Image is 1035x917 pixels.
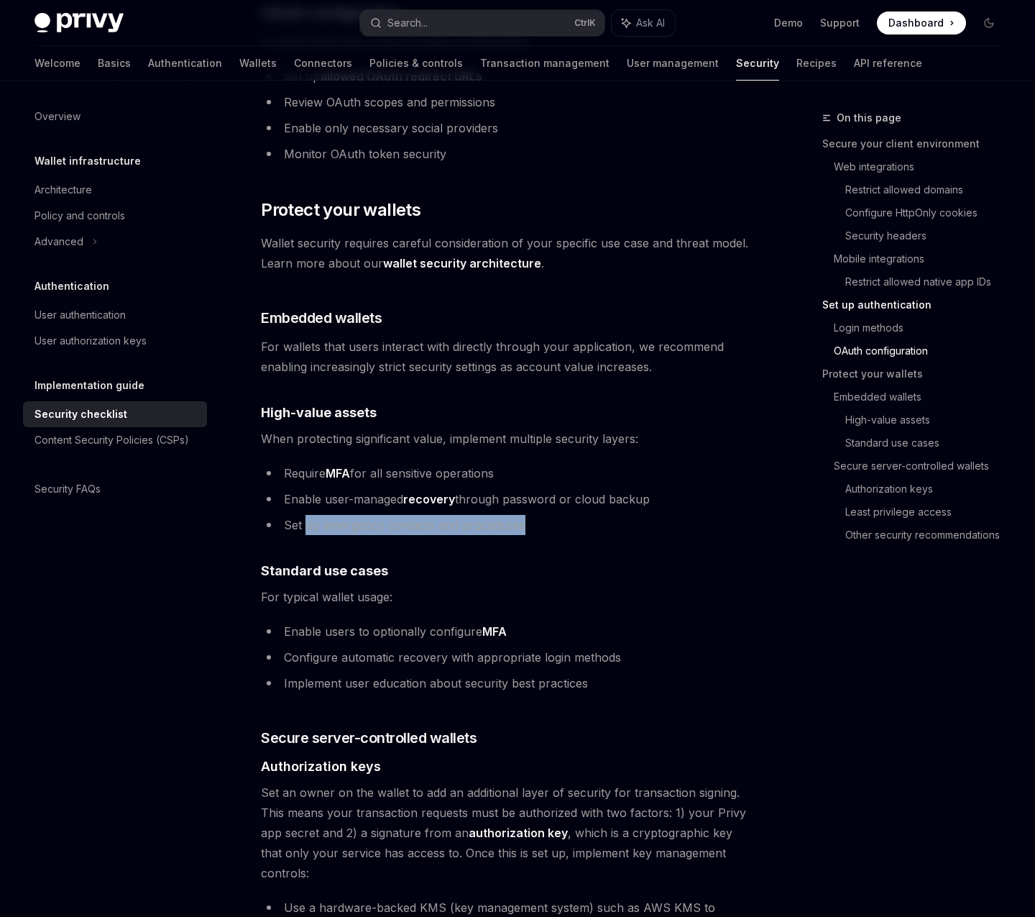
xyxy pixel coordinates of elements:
a: Least privilege access [845,501,1012,524]
div: Architecture [34,181,92,199]
a: User authorization keys [23,328,207,354]
li: Implement user education about security best practices [261,673,756,693]
div: Security FAQs [34,480,101,498]
span: Ask AI [636,16,665,30]
button: Search...CtrlK [360,10,604,36]
a: User management [627,46,719,81]
a: Basics [98,46,131,81]
a: Other security recommendations [845,524,1012,547]
a: Security headers [845,224,1012,247]
h5: Wallet infrastructure [34,152,141,170]
a: Content Security Policies (CSPs) [23,427,207,453]
a: Protect your wallets [822,362,1012,385]
div: Security checklist [34,406,127,423]
span: Ctrl K [574,17,596,29]
span: Set an owner on the wallet to add an additional layer of security for transaction signing. This m... [261,783,756,883]
span: On this page [837,109,901,127]
li: Monitor OAuth token security [261,144,756,164]
a: authorization key [469,826,568,841]
span: Protect your wallets [261,199,420,222]
a: Login methods [834,316,1012,339]
div: Advanced [34,233,83,250]
div: Overview [34,108,80,125]
div: User authentication [34,306,126,324]
a: Secure server-controlled wallets [834,455,1012,478]
a: Dashboard [877,12,966,35]
a: API reference [854,46,922,81]
li: Review OAuth scopes and permissions [261,92,756,112]
span: Dashboard [888,16,944,30]
a: Security [736,46,779,81]
li: Enable user-managed through password or cloud backup [261,489,756,509]
li: Require for all sensitive operations [261,463,756,483]
a: wallet security architecture [383,256,541,271]
img: dark logo [34,13,124,33]
a: MFA [482,624,507,639]
a: recovery [403,492,455,507]
a: Restrict allowed domains [845,178,1012,201]
a: Authorization keys [845,478,1012,501]
a: Overview [23,104,207,129]
a: Authentication [148,46,222,81]
span: Secure server-controlled wallets [261,728,477,748]
a: Recipes [796,46,837,81]
div: User authorization keys [34,332,147,350]
a: Standard use cases [845,432,1012,455]
a: Configure HttpOnly cookies [845,201,1012,224]
h5: Authentication [34,278,109,295]
a: Web integrations [834,155,1012,178]
a: Connectors [294,46,352,81]
span: Authorization keys [261,757,381,776]
a: Policy and controls [23,203,207,229]
a: Wallets [239,46,277,81]
a: Welcome [34,46,80,81]
a: Transaction management [480,46,609,81]
li: Configure automatic recovery with appropriate login methods [261,647,756,667]
span: For wallets that users interact with directly through your application, we recommend enabling inc... [261,337,756,377]
a: MFA [326,466,350,481]
a: High-value assets [845,409,1012,432]
a: Demo [774,16,803,30]
a: Mobile integrations [834,247,1012,270]
a: Restrict allowed native app IDs [845,270,1012,293]
a: Support [820,16,860,30]
a: Set up authentication [822,293,1012,316]
button: Toggle dark mode [977,12,1000,35]
span: For typical wallet usage: [261,587,756,607]
h5: Implementation guide [34,377,144,394]
button: Ask AI [612,10,675,36]
strong: High-value assets [261,405,377,420]
a: Security checklist [23,401,207,427]
span: When protecting significant value, implement multiple security layers: [261,429,756,449]
strong: Standard use cases [261,563,388,578]
a: Secure your client environment [822,132,1012,155]
a: Security FAQs [23,476,207,502]
a: OAuth configuration [834,339,1012,362]
span: Wallet security requires careful consideration of your specific use case and threat model. Learn ... [261,233,756,273]
li: Enable users to optionally configure [261,621,756,642]
li: Enable only necessary social providers [261,118,756,138]
li: Set up emergency contacts and procedures [261,515,756,535]
a: Policies & controls [369,46,463,81]
span: Embedded wallets [261,308,382,328]
div: Policy and controls [34,207,125,224]
a: Architecture [23,177,207,203]
a: Embedded wallets [834,385,1012,409]
div: Content Security Policies (CSPs) [34,432,189,449]
div: Search... [387,14,428,32]
a: User authentication [23,302,207,328]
